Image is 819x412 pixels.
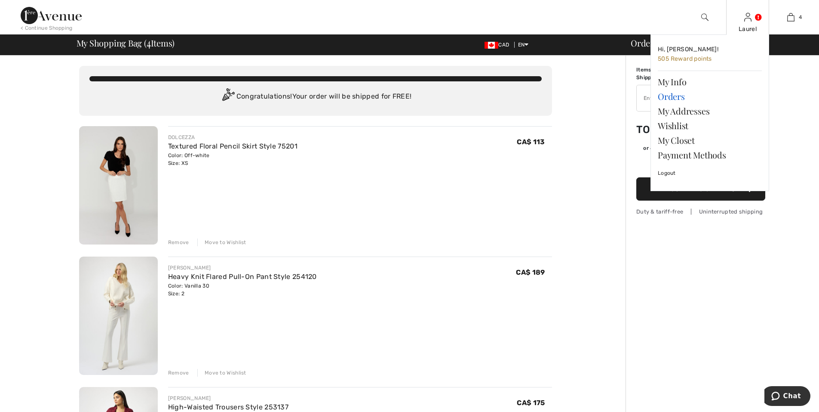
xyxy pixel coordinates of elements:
a: Textured Floral Pencil Skirt Style 75201 [168,142,298,150]
div: Congratulations! Your order will be shipped for FREE! [89,88,542,105]
div: Duty & tariff-free | Uninterrupted shipping [636,208,765,216]
img: Textured Floral Pencil Skirt Style 75201 [79,126,158,245]
span: CA$ 113 [517,138,545,146]
a: Orders [658,89,762,104]
div: Order Summary [620,39,814,47]
img: Heavy Knit Flared Pull-On Pant Style 254120 [79,257,158,375]
td: Items ( ) [636,66,682,74]
span: 4 [147,37,151,48]
span: Hi, [PERSON_NAME]! [658,46,718,53]
img: Canadian Dollar [485,42,498,49]
img: My Bag [787,12,794,22]
img: search the website [701,12,709,22]
div: Color: Vanilla 30 Size: 2 [168,282,317,297]
a: My Closet [658,133,762,148]
div: Remove [168,239,189,246]
div: Remove [168,369,189,377]
td: Total [636,115,682,144]
button: Proceed to Shipping [636,177,765,201]
div: Move to Wishlist [197,239,246,246]
a: My Addresses [658,104,762,118]
span: My Shopping Bag ( Items) [77,39,175,47]
iframe: Opens a widget where you can chat to one of our agents [764,386,810,408]
a: Sign In [744,13,752,21]
a: Logout [658,162,762,184]
div: [PERSON_NAME] [168,394,288,402]
a: High-Waisted Trousers Style 253137 [168,403,288,411]
img: 1ère Avenue [21,7,82,24]
span: CAD [485,42,512,48]
input: Promo code [637,85,741,111]
span: CA$ 189 [516,268,545,276]
iframe: PayPal-paypal [636,155,765,174]
div: < Continue Shopping [21,24,73,32]
a: My Info [658,74,762,89]
img: Congratulation2.svg [219,88,236,105]
span: 4 [799,13,802,21]
div: or 4 payments ofCA$ 174.00withSezzle Click to learn more about Sezzle [636,144,765,155]
a: 4 [770,12,812,22]
td: Shipping [636,74,682,81]
div: Move to Wishlist [197,369,246,377]
div: [PERSON_NAME] [168,264,317,272]
a: Wishlist [658,118,762,133]
div: Laurel [727,25,769,34]
span: CA$ 175 [517,399,545,407]
img: My Info [744,12,752,22]
span: EN [518,42,529,48]
a: Payment Methods [658,148,762,162]
div: Color: Off-white Size: XS [168,152,298,167]
a: Hi, [PERSON_NAME]! 505 Reward points [658,42,762,67]
div: DOLCEZZA [168,133,298,141]
span: 505 Reward points [658,55,712,62]
a: Heavy Knit Flared Pull-On Pant Style 254120 [168,273,317,281]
